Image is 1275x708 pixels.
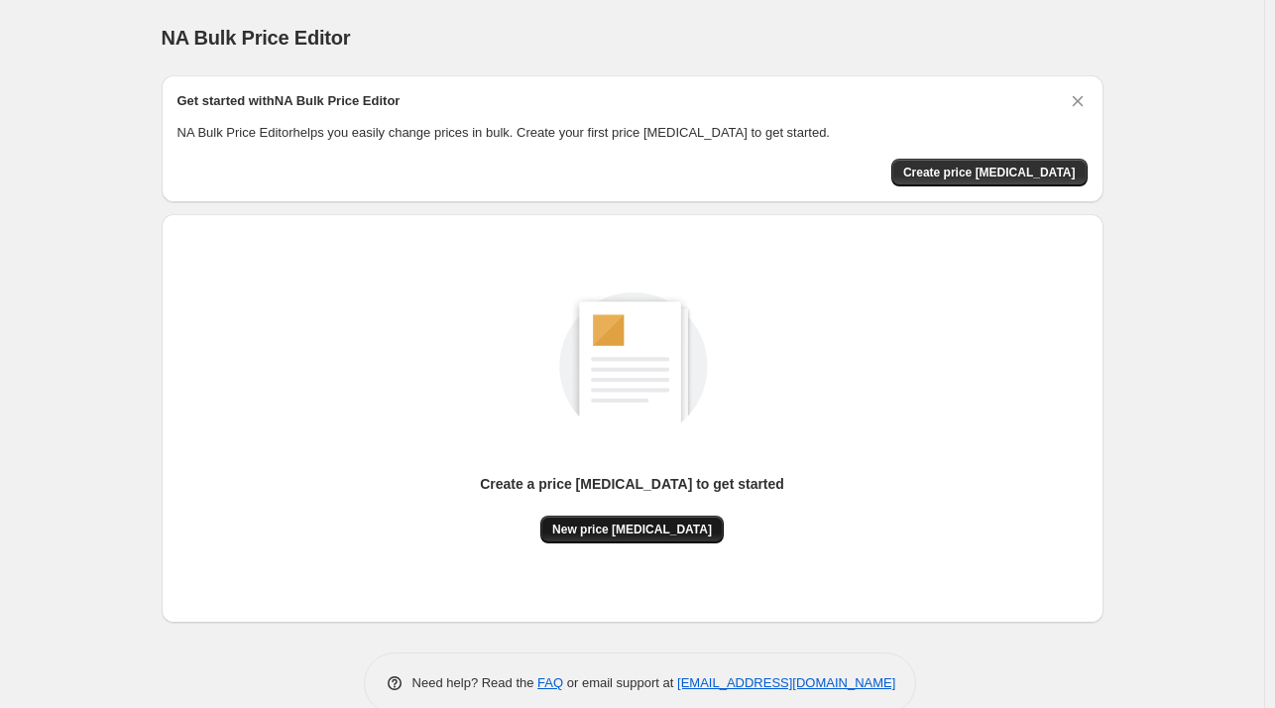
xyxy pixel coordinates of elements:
button: New price [MEDICAL_DATA] [540,516,724,543]
span: or email support at [563,675,677,690]
p: NA Bulk Price Editor helps you easily change prices in bulk. Create your first price [MEDICAL_DAT... [177,123,1088,143]
span: Need help? Read the [412,675,538,690]
span: Create price [MEDICAL_DATA] [903,165,1076,180]
span: New price [MEDICAL_DATA] [552,522,712,537]
a: [EMAIL_ADDRESS][DOMAIN_NAME] [677,675,895,690]
button: Dismiss card [1068,91,1088,111]
p: Create a price [MEDICAL_DATA] to get started [480,474,784,494]
button: Create price change job [891,159,1088,186]
h2: Get started with NA Bulk Price Editor [177,91,401,111]
a: FAQ [537,675,563,690]
span: NA Bulk Price Editor [162,27,351,49]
